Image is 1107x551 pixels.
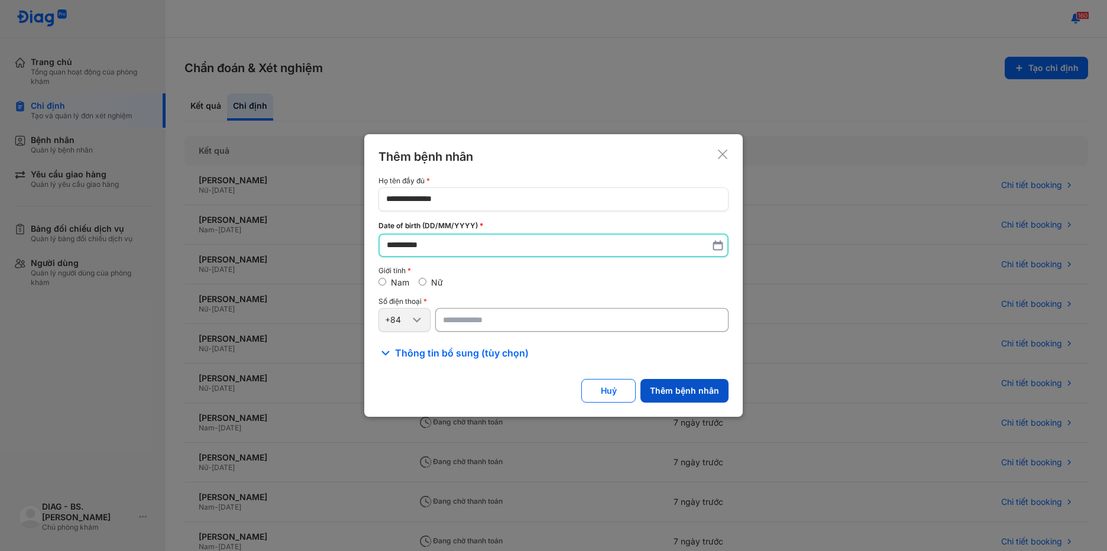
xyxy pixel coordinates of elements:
[385,315,410,325] div: +84
[378,267,729,275] div: Giới tính
[378,148,473,165] div: Thêm bệnh nhân
[378,177,729,185] div: Họ tên đầy đủ
[581,379,636,403] button: Huỷ
[378,221,729,231] div: Date of birth (DD/MM/YYYY)
[640,379,729,403] button: Thêm bệnh nhân
[395,346,529,360] span: Thông tin bổ sung (tùy chọn)
[378,297,729,306] div: Số điện thoại
[431,277,443,287] label: Nữ
[391,277,409,287] label: Nam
